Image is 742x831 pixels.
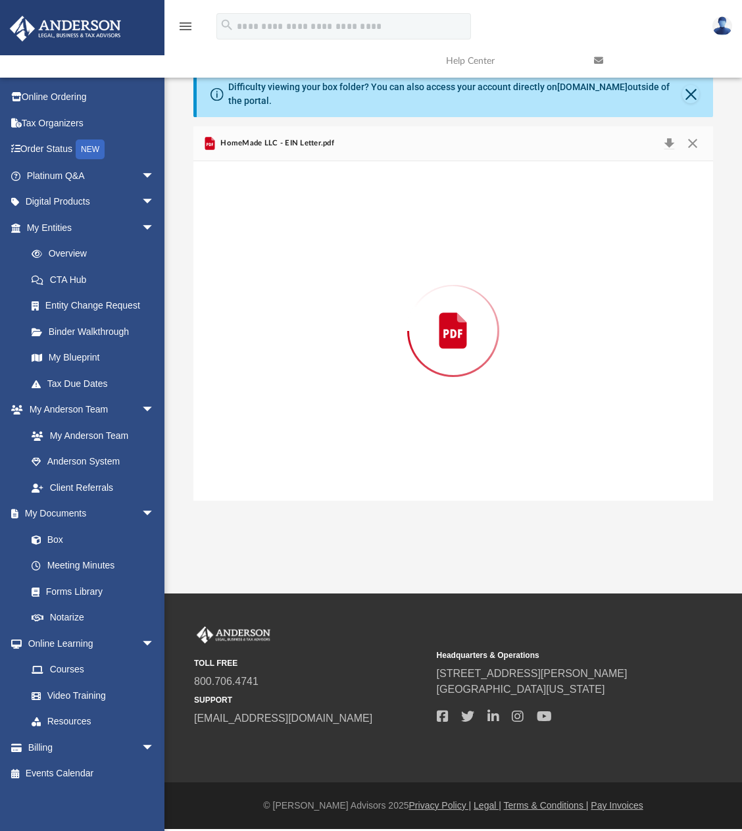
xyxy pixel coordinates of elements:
[9,163,174,189] a: Platinum Q&Aarrow_drop_down
[657,134,681,153] button: Download
[18,526,161,553] a: Box
[18,370,174,397] a: Tax Due Dates
[141,734,168,761] span: arrow_drop_down
[681,134,705,153] button: Close
[9,136,174,163] a: Order StatusNEW
[194,694,428,706] small: SUPPORT
[18,682,161,709] a: Video Training
[220,18,234,32] i: search
[18,241,174,267] a: Overview
[9,761,174,787] a: Events Calendar
[436,35,584,87] a: Help Center
[194,626,273,643] img: Anderson Advisors Platinum Portal
[18,474,168,501] a: Client Referrals
[18,709,168,735] a: Resources
[9,84,174,111] a: Online Ordering
[18,422,161,449] a: My Anderson Team
[9,630,168,657] a: Online Learningarrow_drop_down
[682,85,699,103] button: Close
[194,676,259,687] a: 800.706.4741
[18,345,168,371] a: My Blueprint
[9,501,168,527] a: My Documentsarrow_drop_down
[557,82,628,92] a: [DOMAIN_NAME]
[18,266,174,293] a: CTA Hub
[437,684,605,695] a: [GEOGRAPHIC_DATA][US_STATE]
[178,25,193,34] a: menu
[591,800,643,811] a: Pay Invoices
[18,578,161,605] a: Forms Library
[504,800,589,811] a: Terms & Conditions |
[194,657,428,669] small: TOLL FREE
[178,18,193,34] i: menu
[437,668,628,679] a: [STREET_ADDRESS][PERSON_NAME]
[141,630,168,657] span: arrow_drop_down
[141,214,168,241] span: arrow_drop_down
[18,318,174,345] a: Binder Walkthrough
[437,649,670,661] small: Headquarters & Operations
[76,139,105,159] div: NEW
[141,397,168,424] span: arrow_drop_down
[9,189,174,215] a: Digital Productsarrow_drop_down
[194,713,372,724] a: [EMAIL_ADDRESS][DOMAIN_NAME]
[9,214,174,241] a: My Entitiesarrow_drop_down
[18,293,174,319] a: Entity Change Request
[712,16,732,36] img: User Pic
[6,16,125,41] img: Anderson Advisors Platinum Portal
[474,800,501,811] a: Legal |
[9,110,174,136] a: Tax Organizers
[9,734,174,761] a: Billingarrow_drop_down
[228,80,682,108] div: Difficulty viewing your box folder? You can also access your account directly on outside of the p...
[18,449,168,475] a: Anderson System
[18,657,168,683] a: Courses
[9,397,168,423] a: My Anderson Teamarrow_drop_down
[141,189,168,216] span: arrow_drop_down
[18,605,168,631] a: Notarize
[164,799,742,813] div: © [PERSON_NAME] Advisors 2025
[141,163,168,189] span: arrow_drop_down
[141,501,168,528] span: arrow_drop_down
[193,126,713,501] div: Preview
[218,138,334,149] span: HomeMade LLC - EIN Letter.pdf
[409,800,472,811] a: Privacy Policy |
[18,553,168,579] a: Meeting Minutes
